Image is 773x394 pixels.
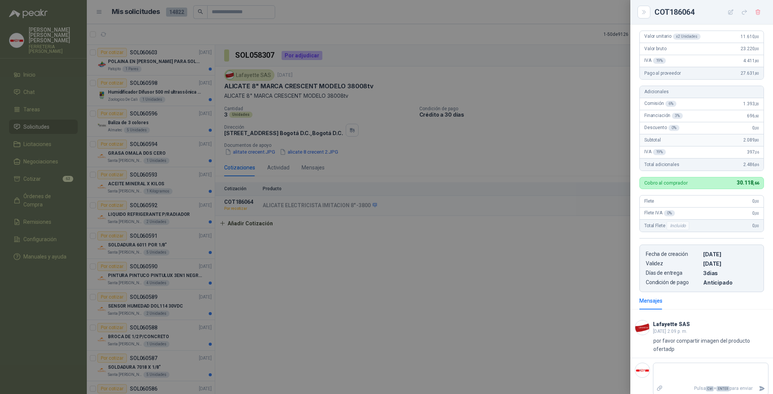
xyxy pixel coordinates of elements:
p: Condición de pago [646,279,700,286]
div: Adicionales [640,86,764,98]
span: ,00 [755,47,759,51]
span: ,60 [755,114,759,118]
span: 30.118 [737,180,759,186]
p: 3 dias [703,270,758,276]
div: 0 % [664,210,675,216]
span: ,86 [755,163,759,167]
img: Company Logo [635,363,650,377]
p: Días de entrega [646,270,700,276]
span: Descuento [644,125,679,131]
span: ,00 [755,126,759,130]
img: Company Logo [635,320,650,335]
span: Valor bruto [644,46,666,51]
p: Validez [646,260,700,267]
span: ,20 [755,102,759,106]
span: Pago al proveedor [644,71,681,76]
span: [DATE] 2:09 p. m. [653,329,687,334]
span: ENTER [716,386,730,391]
div: 0 % [668,125,679,131]
div: 19 % [653,149,666,155]
span: 2.089 [743,137,759,143]
span: ,66 [753,181,759,186]
p: Fecha de creación [646,251,700,257]
p: Cobro al comprador [644,180,688,185]
span: Valor unitario [644,34,701,40]
span: ,00 [755,211,759,215]
span: ,80 [755,138,759,142]
button: Close [639,8,648,17]
span: 0 [752,199,759,204]
span: 0 [752,211,759,216]
span: Ctrl [706,386,714,391]
div: Total adicionales [640,159,764,171]
span: 1.393 [743,101,759,106]
div: 6 % [665,101,676,107]
span: 4.411 [743,58,759,63]
span: ,00 [755,224,759,228]
span: ,06 [755,150,759,154]
span: 0 [752,125,759,131]
span: IVA [644,58,666,64]
span: ,80 [755,71,759,75]
span: Flete IVA [644,210,675,216]
div: Mensajes [639,297,662,305]
p: [DATE] [703,251,758,257]
span: 27.631 [741,71,759,76]
span: IVA [644,149,666,155]
div: x 2 Unidades [673,34,701,40]
p: Anticipado [703,279,758,286]
h3: Lafayette SAS [653,322,690,326]
span: ,00 [755,35,759,39]
div: 3 % [672,113,683,119]
span: Subtotal [644,137,661,143]
div: COT186064 [654,6,764,18]
span: Comisión [644,101,676,107]
p: por favor compartir imagen del producto ofertadp [653,337,768,353]
span: Financiación [644,113,683,119]
span: 2.486 [743,162,759,167]
span: Flete [644,199,654,204]
p: [DATE] [703,260,758,267]
span: ,00 [755,199,759,203]
span: 696 [747,113,759,119]
span: ,80 [755,59,759,63]
span: Total Flete [644,221,691,230]
div: 19 % [653,58,666,64]
div: Incluido [667,221,689,230]
span: 397 [747,149,759,155]
span: 0 [752,223,759,228]
span: 23.220 [741,46,759,51]
span: 11.610 [741,34,759,39]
